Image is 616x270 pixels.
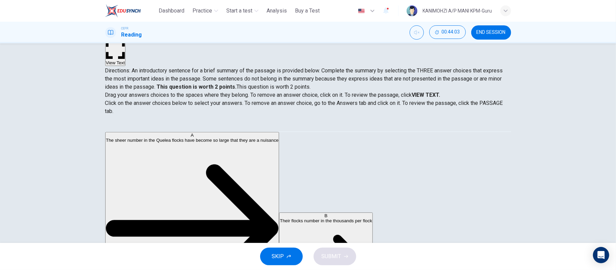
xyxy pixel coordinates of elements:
[105,39,126,66] button: View Text
[410,25,424,40] div: Unmute
[106,138,278,143] span: The sheer number in the Quelea flocks have become so large that they are a nuisance
[295,7,320,15] span: Buy a Test
[121,26,129,31] span: CEFR
[237,84,311,90] span: This question is worth 2 points.
[264,5,290,17] button: Analysis
[192,7,212,15] span: Practice
[105,115,511,132] div: Choose test type tabs
[159,7,184,15] span: Dashboard
[156,5,187,17] button: Dashboard
[357,8,366,14] img: en
[105,4,141,18] img: ELTC logo
[429,25,466,39] button: 00:44:03
[105,4,156,18] a: ELTC logo
[292,5,322,17] button: Buy a Test
[593,247,609,263] div: Open Intercom Messenger
[105,67,503,90] span: Directions: An introductory sentence for a brief summary of the passage is provided below. Comple...
[226,7,252,15] span: Start a test
[121,31,142,39] h1: Reading
[190,5,221,17] button: Practice
[105,91,511,99] p: Drag your answers choices to the spaces where they belong. To remove an answer choice, click on i...
[407,5,417,16] img: Profile picture
[429,25,466,40] div: Hide
[471,25,511,40] button: END SESSION
[106,133,278,138] div: A
[442,29,460,35] span: 00:44:03
[105,99,511,115] p: Click on the answer choices below to select your answers. To remove an answer choice, go to the A...
[280,218,372,223] span: Their flocks number in the thousands per flock
[260,248,303,265] button: SKIP
[272,252,284,261] span: SKIP
[280,213,372,218] div: B
[224,5,261,17] button: Start a test
[423,7,492,15] div: KANIMOHZI A/P MANI KPM-Guru
[477,30,506,35] span: END SESSION
[267,7,287,15] span: Analysis
[412,92,440,98] strong: VIEW TEXT.
[156,84,237,90] strong: This question is worth 2 points.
